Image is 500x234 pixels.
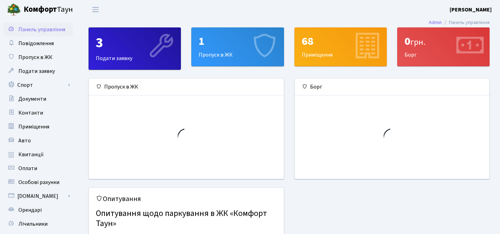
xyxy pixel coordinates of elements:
[3,217,73,231] a: Лічильники
[3,78,73,92] a: Спорт
[3,36,73,50] a: Повідомлення
[18,26,65,33] span: Панель управління
[18,137,31,144] span: Авто
[191,27,284,66] a: 1Пропуск в ЖК
[3,64,73,78] a: Подати заявку
[450,6,492,14] a: [PERSON_NAME]
[3,92,73,106] a: Документи
[96,206,277,232] h4: Опитування щодо паркування в ЖК «Комфорт Таун»
[18,206,42,214] span: Орендарі
[442,19,490,26] li: Панель управління
[89,27,181,70] a: 3Подати заявку
[96,195,277,203] h5: Опитування
[18,151,44,158] span: Квитанції
[18,165,37,172] span: Оплати
[18,109,43,117] span: Контакти
[87,4,104,15] button: Переключити навігацію
[3,134,73,148] a: Авто
[18,178,59,186] span: Особові рахунки
[295,28,386,66] div: Приміщення
[3,50,73,64] a: Пропуск в ЖК
[18,53,52,61] span: Пропуск в ЖК
[398,28,489,66] div: Борг
[3,161,73,175] a: Оплати
[18,40,54,47] span: Повідомлення
[3,175,73,189] a: Особові рахунки
[18,67,55,75] span: Подати заявку
[418,15,500,30] nav: breadcrumb
[18,220,48,228] span: Лічильники
[429,19,442,26] a: Admin
[3,23,73,36] a: Панель управління
[3,106,73,120] a: Контакти
[192,28,283,66] div: Пропуск в ЖК
[3,203,73,217] a: Орендарі
[24,4,57,15] b: Комфорт
[7,3,21,17] img: logo.png
[18,123,49,131] span: Приміщення
[294,27,387,66] a: 68Приміщення
[3,148,73,161] a: Квитанції
[410,36,425,48] span: грн.
[3,189,73,203] a: [DOMAIN_NAME]
[302,35,380,48] div: 68
[24,4,73,16] span: Таун
[405,35,482,48] div: 0
[3,120,73,134] a: Приміщення
[89,78,284,95] div: Пропуск в ЖК
[89,28,181,69] div: Подати заявку
[295,78,490,95] div: Борг
[199,35,276,48] div: 1
[18,95,46,103] span: Документи
[96,35,174,51] div: 3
